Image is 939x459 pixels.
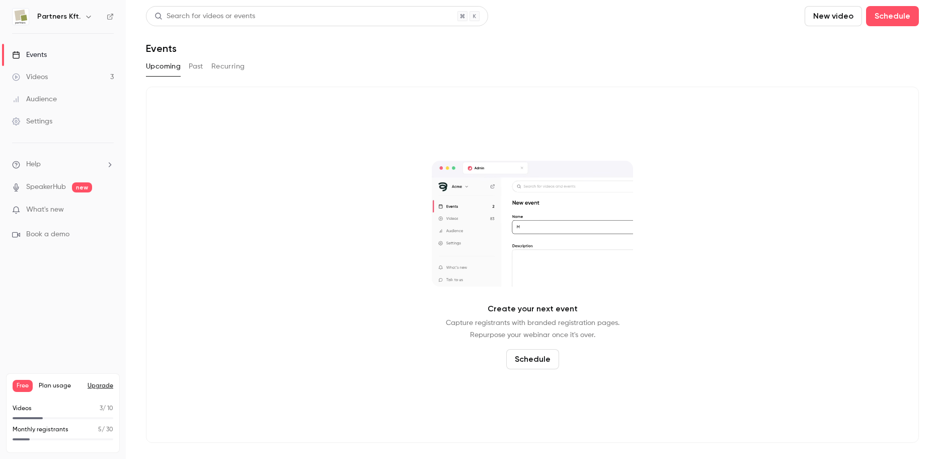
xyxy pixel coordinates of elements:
div: Audience [12,94,57,104]
span: 5 [98,427,102,433]
span: Book a demo [26,229,69,240]
button: Past [189,58,203,75]
span: 3 [100,406,103,412]
a: SpeakerHub [26,182,66,192]
div: Search for videos or events [154,11,255,22]
p: / 10 [100,404,113,413]
button: Upcoming [146,58,181,75]
iframe: Noticeable Trigger [102,206,114,215]
p: Videos [13,404,32,413]
button: Schedule [506,349,559,369]
span: Help [26,159,41,170]
span: new [72,182,92,192]
li: help-dropdown-opener [12,159,114,170]
button: Recurring [211,58,245,75]
span: Free [13,380,33,392]
button: Schedule [866,6,919,26]
p: / 30 [98,425,113,434]
button: New video [805,6,862,26]
button: Upgrade [88,382,113,390]
div: Settings [12,116,52,126]
span: What's new [26,205,64,215]
h1: Events [146,42,177,54]
p: Capture registrants with branded registration pages. Repurpose your webinar once it's over. [446,317,619,341]
p: Monthly registrants [13,425,68,434]
div: Videos [12,72,48,82]
h6: Partners Kft. [37,12,81,22]
span: Plan usage [39,382,82,390]
img: Partners Kft. [13,9,29,25]
p: Create your next event [488,303,578,315]
div: Events [12,50,47,60]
